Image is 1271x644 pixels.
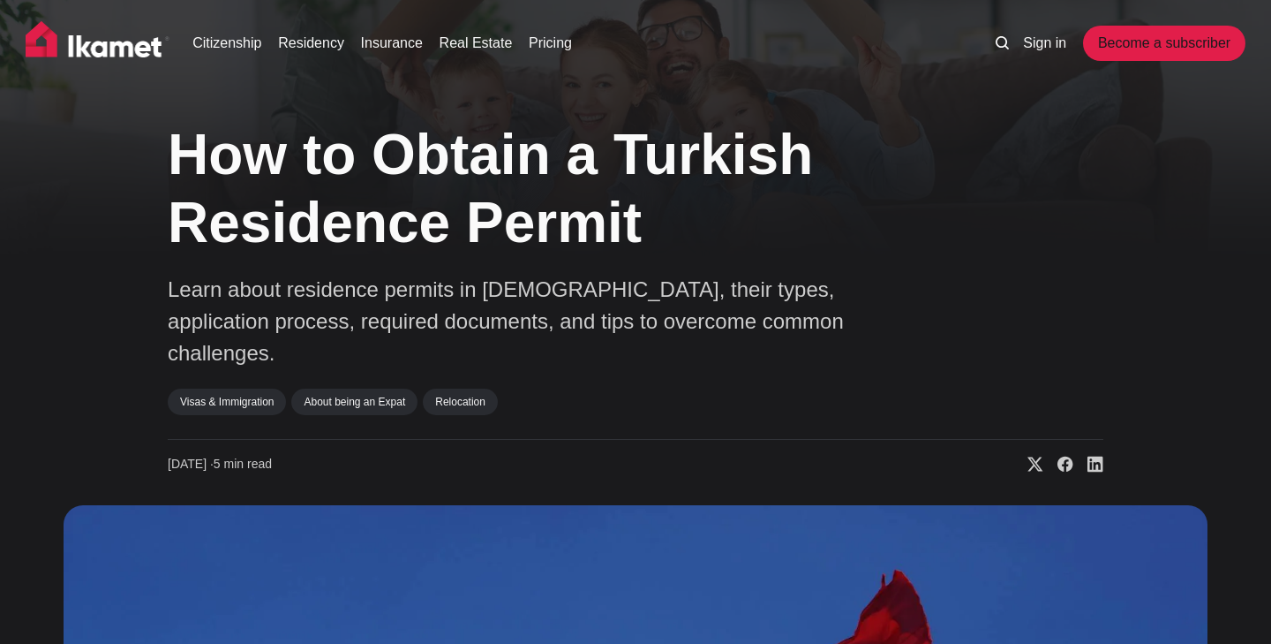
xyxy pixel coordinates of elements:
a: Citizenship [192,33,261,54]
a: Share on Facebook [1043,456,1073,474]
p: Learn about residence permits in [DEMOGRAPHIC_DATA], their types, application process, required d... [168,274,856,369]
h1: How to Obtain a Turkish Residence Permit [168,121,909,257]
span: [DATE] ∙ [168,457,214,471]
a: Insurance [361,33,423,54]
a: About being an Expat [291,389,417,415]
img: Ikamet home [26,21,170,65]
a: Become a subscriber [1083,26,1245,61]
a: Real Estate [440,33,513,54]
a: Relocation [423,389,498,415]
time: 5 min read [168,456,272,474]
a: Visas & Immigration [168,389,286,415]
a: Share on X [1013,456,1043,474]
a: Pricing [529,33,572,54]
a: Sign in [1023,33,1066,54]
a: Residency [278,33,344,54]
a: Share on Linkedin [1073,456,1103,474]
